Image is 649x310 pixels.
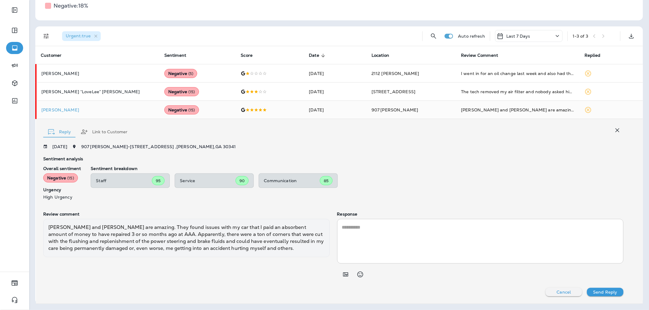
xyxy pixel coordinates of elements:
[340,268,352,281] button: Add in a premade template
[593,290,617,295] p: Send Reply
[91,166,623,171] p: Sentiment breakdown
[304,64,367,83] td: [DATE]
[43,187,81,192] p: Urgency
[43,173,78,182] div: Negative
[461,70,575,77] div: I went in for an oil change last week and also had the coolant filled. About 5 miles after drivin...
[164,105,199,114] div: Negative
[587,288,623,296] button: Send Reply
[41,53,69,58] span: Customer
[461,53,498,58] span: Review Comment
[41,107,155,112] p: [PERSON_NAME]
[546,288,582,296] button: Cancel
[461,89,575,95] div: The tech removed my air filter and nobody asked him too, and then proceeded to try to get me to b...
[239,178,245,183] span: 90
[584,53,608,58] span: Replied
[54,1,88,11] h5: Negative: 18 %
[81,144,236,149] span: 907 [PERSON_NAME] - [STREET_ADDRESS] , [PERSON_NAME] , GA 30341
[156,178,161,183] span: 95
[324,178,329,183] span: 85
[372,107,418,113] span: 907 [PERSON_NAME]
[458,34,485,39] p: Auto refresh
[188,71,193,76] span: ( 5 )
[96,178,152,183] p: Staff
[43,219,330,257] div: [PERSON_NAME] and [PERSON_NAME] are amazing. They found issues with my car that I paid an absorbe...
[43,166,81,171] p: Overall sentiment
[41,53,61,58] span: Customer
[43,121,76,143] button: Reply
[6,4,23,16] button: Expand Sidebar
[43,195,81,199] p: High Urgency
[164,69,197,78] div: Negative
[461,107,575,113] div: Pablo and Alphonso are amazing. They found issues with my car that I paid an absorbent amount of ...
[309,53,319,58] span: Date
[43,212,330,216] p: Review comment
[337,212,624,216] p: Response
[40,30,52,42] button: Filters
[427,30,440,42] button: Search Reviews
[241,53,260,58] span: Score
[188,107,195,113] span: ( 15 )
[164,53,186,58] span: Sentiment
[625,30,637,42] button: Export as CSV
[164,53,194,58] span: Sentiment
[41,71,155,76] p: [PERSON_NAME]
[67,175,74,181] span: ( 15 )
[66,33,91,39] span: Urgent : true
[372,71,419,76] span: 2112 [PERSON_NAME]
[241,53,253,58] span: Score
[354,268,366,281] button: Select an emoji
[52,144,67,149] p: [DATE]
[62,31,101,41] div: Urgent:true
[164,87,199,96] div: Negative
[372,53,397,58] span: Location
[304,83,367,101] td: [DATE]
[309,53,327,58] span: Date
[573,34,588,39] div: 1 - 3 of 3
[506,34,530,39] p: Last 7 Days
[304,101,367,119] td: [DATE]
[584,53,600,58] span: Replied
[43,156,623,161] p: Sentiment analysis
[264,178,320,183] p: Communication
[180,178,236,183] p: Service
[372,53,389,58] span: Location
[76,121,132,143] button: Link to Customer
[41,107,155,112] div: Click to view Customer Drawer
[41,89,155,94] p: [PERSON_NAME] “LoveLee” [PERSON_NAME]
[461,53,506,58] span: Review Comment
[557,290,571,295] p: Cancel
[188,89,195,94] span: ( 15 )
[372,89,415,94] span: [STREET_ADDRESS]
